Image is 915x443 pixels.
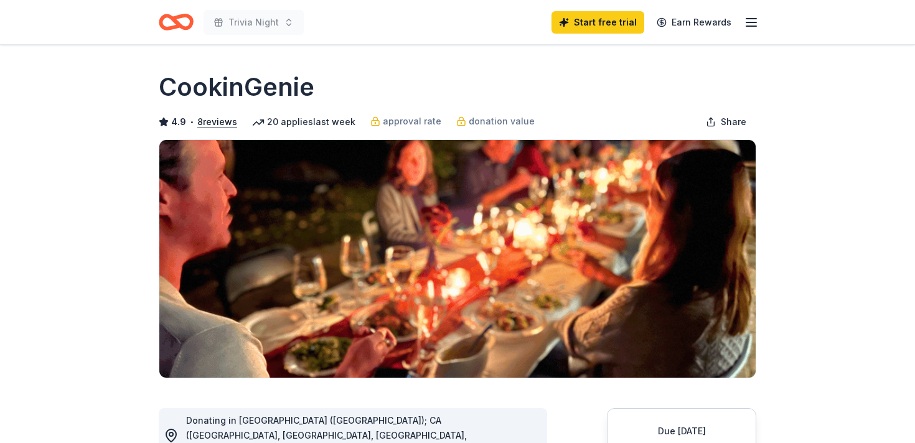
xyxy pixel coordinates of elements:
[171,114,186,129] span: 4.9
[469,114,535,129] span: donation value
[190,117,194,127] span: •
[159,70,314,105] h1: CookinGenie
[228,15,279,30] span: Trivia Night
[370,114,441,129] a: approval rate
[252,114,355,129] div: 20 applies last week
[456,114,535,129] a: donation value
[383,114,441,129] span: approval rate
[649,11,739,34] a: Earn Rewards
[622,424,741,439] div: Due [DATE]
[159,140,756,378] img: Image for CookinGenie
[696,110,756,134] button: Share
[551,11,644,34] a: Start free trial
[721,114,746,129] span: Share
[204,10,304,35] button: Trivia Night
[197,114,237,129] button: 8reviews
[159,7,194,37] a: Home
